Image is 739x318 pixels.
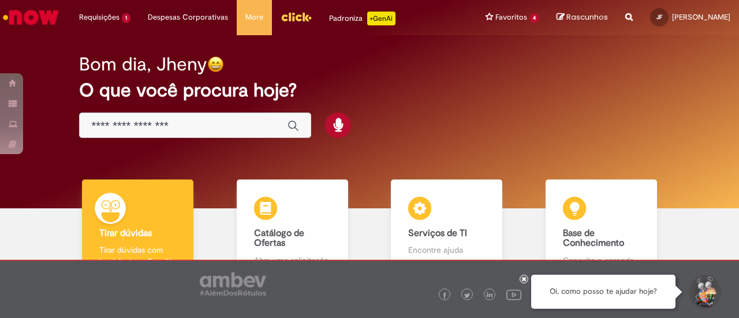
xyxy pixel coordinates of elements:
[687,275,722,309] button: Iniciar Conversa de Suporte
[99,244,176,267] p: Tirar dúvidas com Lupi Assist e Gen Ai
[524,179,679,279] a: Base de Conhecimento Consulte e aprenda
[281,8,312,25] img: click_logo_yellow_360x200.png
[531,275,675,309] div: Oi, como posso te ajudar hoje?
[99,227,152,239] b: Tirar dúvidas
[408,227,467,239] b: Serviços de TI
[245,12,263,23] span: More
[254,255,331,266] p: Abra uma solicitação
[329,12,395,25] div: Padroniza
[207,56,224,73] img: happy-face.png
[529,13,539,23] span: 4
[1,6,61,29] img: ServiceNow
[79,54,207,74] h2: Bom dia, Jheny
[672,12,730,22] span: [PERSON_NAME]
[563,227,624,249] b: Base de Conhecimento
[215,179,370,279] a: Catálogo de Ofertas Abra uma solicitação
[79,80,659,100] h2: O que você procura hoje?
[566,12,608,23] span: Rascunhos
[367,12,395,25] p: +GenAi
[464,293,470,298] img: logo_footer_twitter.png
[563,255,640,266] p: Consulte e aprenda
[200,272,266,295] img: logo_footer_ambev_rotulo_gray.png
[487,292,492,299] img: logo_footer_linkedin.png
[656,13,662,21] span: JF
[408,244,485,256] p: Encontre ajuda
[442,293,447,298] img: logo_footer_facebook.png
[148,12,228,23] span: Despesas Corporativas
[122,13,130,23] span: 1
[369,179,524,279] a: Serviços de TI Encontre ajuda
[254,227,304,249] b: Catálogo de Ofertas
[495,12,527,23] span: Favoritos
[557,12,608,23] a: Rascunhos
[79,12,120,23] span: Requisições
[61,179,215,279] a: Tirar dúvidas Tirar dúvidas com Lupi Assist e Gen Ai
[506,287,521,302] img: logo_footer_youtube.png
